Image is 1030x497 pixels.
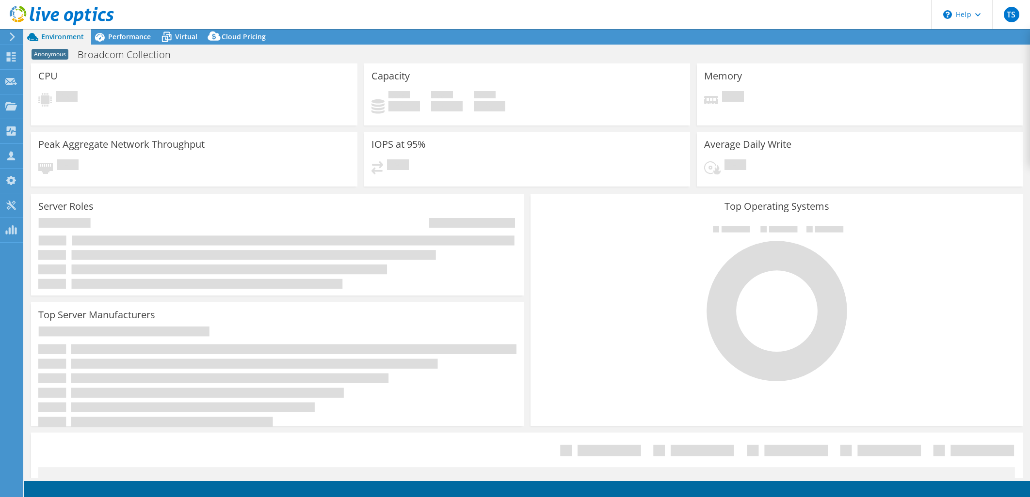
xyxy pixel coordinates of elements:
[73,49,186,60] h1: Broadcom Collection
[1004,7,1019,22] span: TS
[943,10,952,19] svg: \n
[538,201,1016,212] h3: Top Operating Systems
[388,91,410,101] span: Used
[387,159,409,172] span: Pending
[704,139,791,150] h3: Average Daily Write
[388,101,420,111] h4: 0 GiB
[38,139,205,150] h3: Peak Aggregate Network Throughput
[371,71,410,81] h3: Capacity
[474,91,496,101] span: Total
[38,310,155,320] h3: Top Server Manufacturers
[704,71,742,81] h3: Memory
[41,32,84,41] span: Environment
[108,32,151,41] span: Performance
[222,32,266,41] span: Cloud Pricing
[722,91,744,104] span: Pending
[474,101,505,111] h4: 0 GiB
[371,139,426,150] h3: IOPS at 95%
[431,101,463,111] h4: 0 GiB
[38,71,58,81] h3: CPU
[175,32,197,41] span: Virtual
[56,91,78,104] span: Pending
[38,201,94,212] h3: Server Roles
[57,159,79,172] span: Pending
[431,91,453,101] span: Free
[32,49,68,60] span: Anonymous
[724,159,746,172] span: Pending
